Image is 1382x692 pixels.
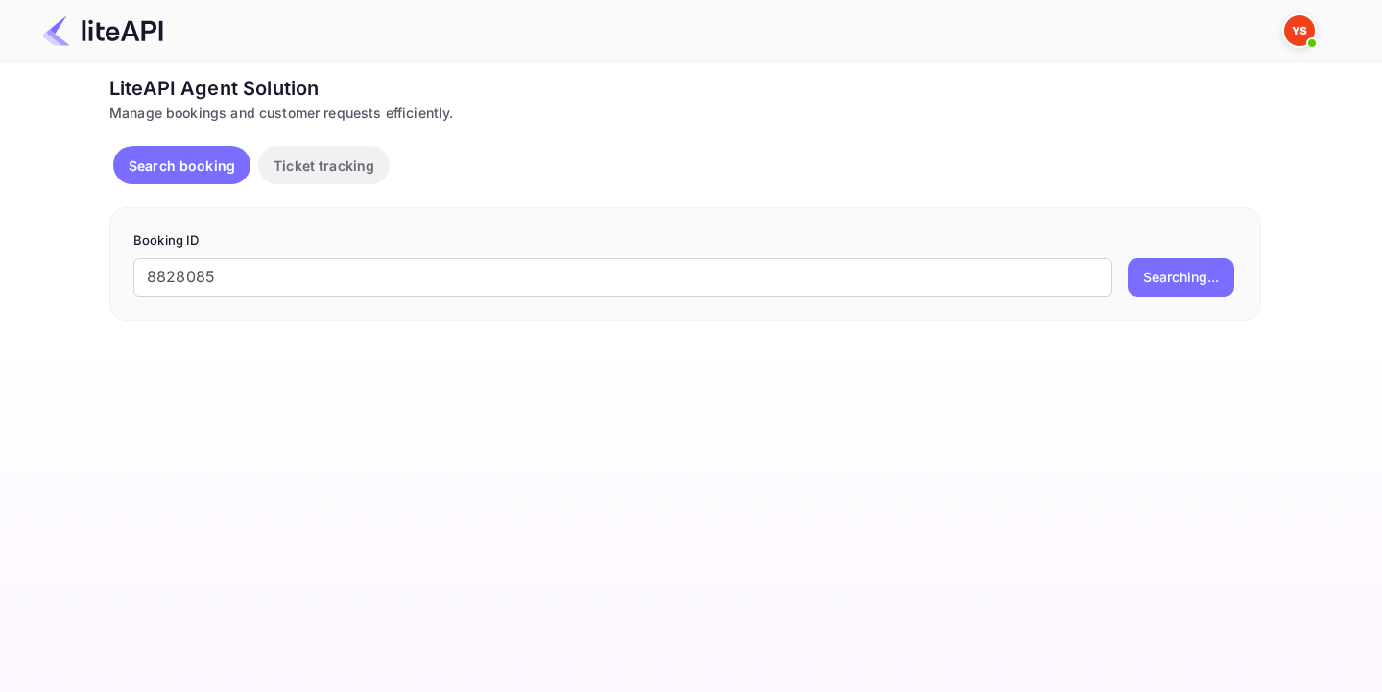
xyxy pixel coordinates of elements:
[1284,15,1315,46] img: Yandex Support
[133,231,1237,251] p: Booking ID
[133,258,1112,297] input: Enter Booking ID (e.g., 63782194)
[1128,258,1234,297] button: Searching...
[274,155,374,176] p: Ticket tracking
[109,74,1261,103] div: LiteAPI Agent Solution
[42,15,163,46] img: LiteAPI Logo
[129,155,235,176] p: Search booking
[109,103,1261,123] div: Manage bookings and customer requests efficiently.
